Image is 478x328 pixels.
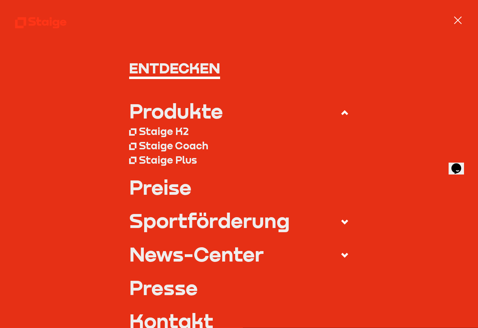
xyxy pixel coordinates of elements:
a: Staige Coach [129,138,349,153]
div: Produkte [129,101,223,121]
a: Preise [129,177,349,197]
iframe: chat widget [449,154,471,174]
div: Staige K2 [139,125,189,137]
div: Sportförderung [129,210,290,230]
a: Presse [129,277,349,298]
div: Staige Plus [139,154,197,166]
div: Staige Coach [139,139,208,152]
a: Staige K2 [129,124,349,138]
a: Staige Plus [129,152,349,167]
div: News-Center [129,244,264,264]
